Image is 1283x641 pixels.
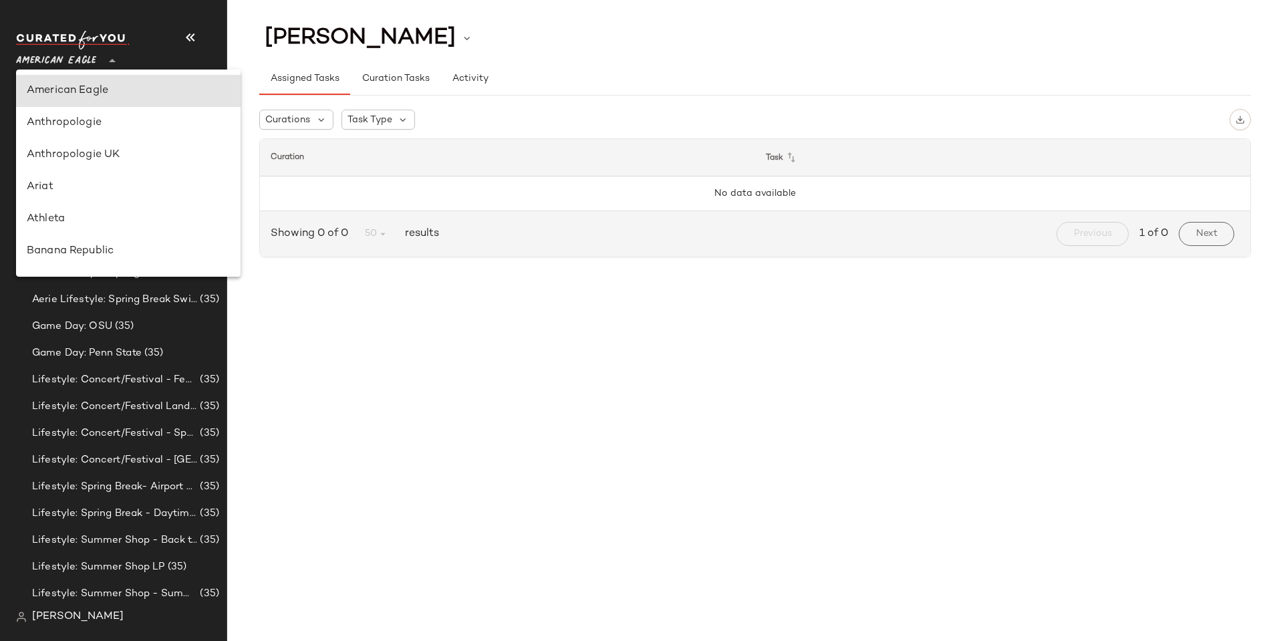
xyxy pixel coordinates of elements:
td: No data available [260,176,1250,211]
span: Curations [45,212,94,227]
span: [PERSON_NAME] [32,609,124,625]
span: Curation Tasks [361,74,429,84]
span: (35) [197,265,219,281]
span: (35) [142,346,164,361]
span: Lifestyle: Concert/Festival Landing Page [32,399,197,414]
span: Next [1195,229,1218,239]
span: (35) [197,453,219,468]
span: (1) [133,185,148,201]
span: (35) [197,399,219,414]
span: (35) [112,319,134,334]
span: Aerie Lifestyle: Spring Break - Girly/Femme [32,239,197,254]
span: (35) [197,292,219,307]
span: Lifestyle: Spring Break - Daytime Casual [32,506,197,521]
span: (34) [94,212,116,227]
span: (35) [197,506,219,521]
span: 1 of 0 [1139,226,1168,242]
span: (35) [197,372,219,388]
span: Aerie Lifestyle: Spring Break - Sporty [32,265,197,281]
span: Game Day: OSU [32,319,112,334]
span: Curations [265,113,310,127]
span: Task Type [347,113,392,127]
span: Lifestyle: Spring Break- Airport Style [32,479,197,495]
span: Lifestyle: Summer Shop - Summer Abroad [32,586,197,602]
span: Lifestyle: Summer Shop LP [32,559,165,575]
span: results [400,226,439,242]
span: Lifestyle: Concert/Festival - Femme [32,372,197,388]
span: (35) [197,586,219,602]
img: svg%3e [21,132,35,146]
span: (35) [197,533,219,548]
button: Next [1179,222,1234,246]
span: (35) [197,239,219,254]
span: Dashboard [43,132,96,147]
th: Task [755,139,1250,176]
span: (35) [165,559,187,575]
span: (35) [197,426,219,441]
span: Lifestyle: Summer Shop - Back to School Essentials [32,533,197,548]
img: svg%3e [1236,115,1245,124]
span: (35) [197,479,219,495]
span: Lifestyle: Concert/Festival - Sporty [32,426,197,441]
span: Assigned Tasks [270,74,339,84]
span: American Eagle [16,45,96,70]
span: [PERSON_NAME] [265,25,456,51]
span: All Products [45,158,105,174]
img: cfy_white_logo.C9jOOHJF.svg [16,31,130,49]
th: Curation [260,139,755,176]
span: Showing 0 of 0 [271,226,353,242]
span: Lifestyle: Concert/Festival - [GEOGRAPHIC_DATA] [32,453,197,468]
span: Activity [452,74,488,84]
span: Global Clipboards [45,185,133,201]
span: Aerie Lifestyle: Spring Break Swimsuits Landing Page [32,292,197,307]
img: svg%3e [16,612,27,622]
span: Game Day: Penn State [32,346,142,361]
